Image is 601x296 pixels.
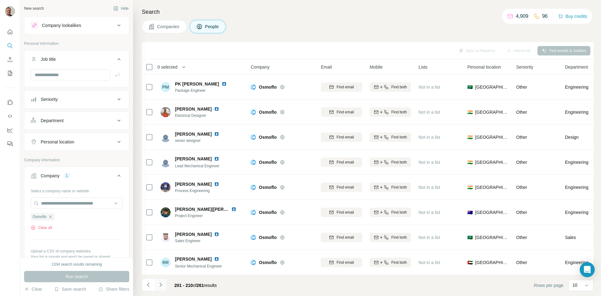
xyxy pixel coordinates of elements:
[251,85,256,90] img: Logo of Osmoflo
[475,134,509,140] span: [GEOGRAPHIC_DATA]
[5,54,15,65] button: Enrich CSV
[214,232,219,237] img: LinkedIn logo
[370,183,411,192] button: Find both
[321,158,362,167] button: Find email
[174,283,217,288] span: results
[467,234,473,241] span: 🇸🇦
[24,18,129,33] button: Company lookalikes
[475,184,509,190] span: [GEOGRAPHIC_DATA]
[54,286,86,292] button: Save search
[259,209,277,216] span: Osmoflo
[33,214,47,220] span: Osmoflo
[259,159,277,165] span: Osmoflo
[251,260,256,265] img: Logo of Osmoflo
[336,260,354,265] span: Find email
[5,124,15,136] button: Dashboard
[419,135,440,140] span: Not in a list
[475,209,509,216] span: [GEOGRAPHIC_DATA]
[565,109,588,115] span: Engineering
[370,233,411,242] button: Find both
[161,132,171,142] img: Avatar
[419,85,440,90] span: Not in a list
[467,134,473,140] span: 🇮🇳
[41,96,58,102] div: Seniority
[5,111,15,122] button: Use Surfe API
[231,207,236,212] img: LinkedIn logo
[391,84,407,90] span: Find both
[205,23,219,30] span: People
[516,85,527,90] span: Other
[370,158,411,167] button: Find both
[467,259,473,266] span: 🇦🇪
[467,184,473,190] span: 🇮🇳
[475,84,509,90] span: [GEOGRAPHIC_DATA]
[259,184,277,190] span: Osmoflo
[475,159,509,165] span: [GEOGRAPHIC_DATA]
[175,81,219,87] span: PK [PERSON_NAME]
[321,132,362,142] button: Find email
[370,258,411,267] button: Find both
[419,185,440,190] span: Not in a list
[475,109,509,115] span: [GEOGRAPHIC_DATA]
[41,173,59,179] div: Company
[161,107,171,117] img: Avatar
[175,264,222,268] span: Senior Mechanical Engineer
[52,262,102,267] div: 1334 search results remaining
[558,12,587,21] button: Buy credits
[542,13,548,20] p: 96
[5,6,15,16] img: Avatar
[175,238,227,244] span: Sales Engineer
[142,8,593,16] h4: Search
[24,92,129,107] button: Seniority
[175,106,212,112] span: [PERSON_NAME]
[516,185,527,190] span: Other
[321,183,362,192] button: Find email
[251,110,256,115] img: Logo of Osmoflo
[154,278,167,291] button: Navigate to next page
[259,84,277,90] span: Osmoflo
[175,88,234,93] span: Package Engineer
[161,157,171,167] img: Avatar
[467,64,501,70] span: Personal location
[370,82,411,92] button: Find both
[5,68,15,79] button: My lists
[41,117,64,124] div: Department
[24,134,129,149] button: Personal location
[321,82,362,92] button: Find email
[516,160,527,165] span: Other
[565,209,588,216] span: Engineering
[565,159,588,165] span: Engineering
[157,23,180,30] span: Companies
[251,160,256,165] img: Logo of Osmoflo
[161,232,171,242] img: Avatar
[419,160,440,165] span: Not in a list
[214,257,219,262] img: LinkedIn logo
[516,210,527,215] span: Other
[321,208,362,217] button: Find email
[109,4,133,13] button: Hide
[24,41,129,46] p: Personal information
[197,283,204,288] span: 261
[419,210,440,215] span: Not in a list
[419,110,440,115] span: Not in a list
[391,235,407,240] span: Find both
[259,134,277,140] span: Osmoflo
[475,234,509,241] span: [GEOGRAPHIC_DATA]
[24,286,42,292] button: Clear
[565,259,588,266] span: Engineering
[63,173,70,179] div: 1
[42,22,81,29] div: Company lookalikes
[251,210,256,215] img: Logo of Osmoflo
[259,234,277,241] span: Osmoflo
[161,82,171,92] div: PM
[24,168,129,186] button: Company1
[251,235,256,240] img: Logo of Osmoflo
[321,258,362,267] button: Find email
[175,188,227,194] span: Process Engineering
[580,262,595,277] div: Open Intercom Messenger
[31,248,123,254] p: Upload a CSV of company websites.
[336,109,354,115] span: Find email
[370,107,411,117] button: Find both
[214,106,219,112] img: LinkedIn logo
[565,234,576,241] span: Sales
